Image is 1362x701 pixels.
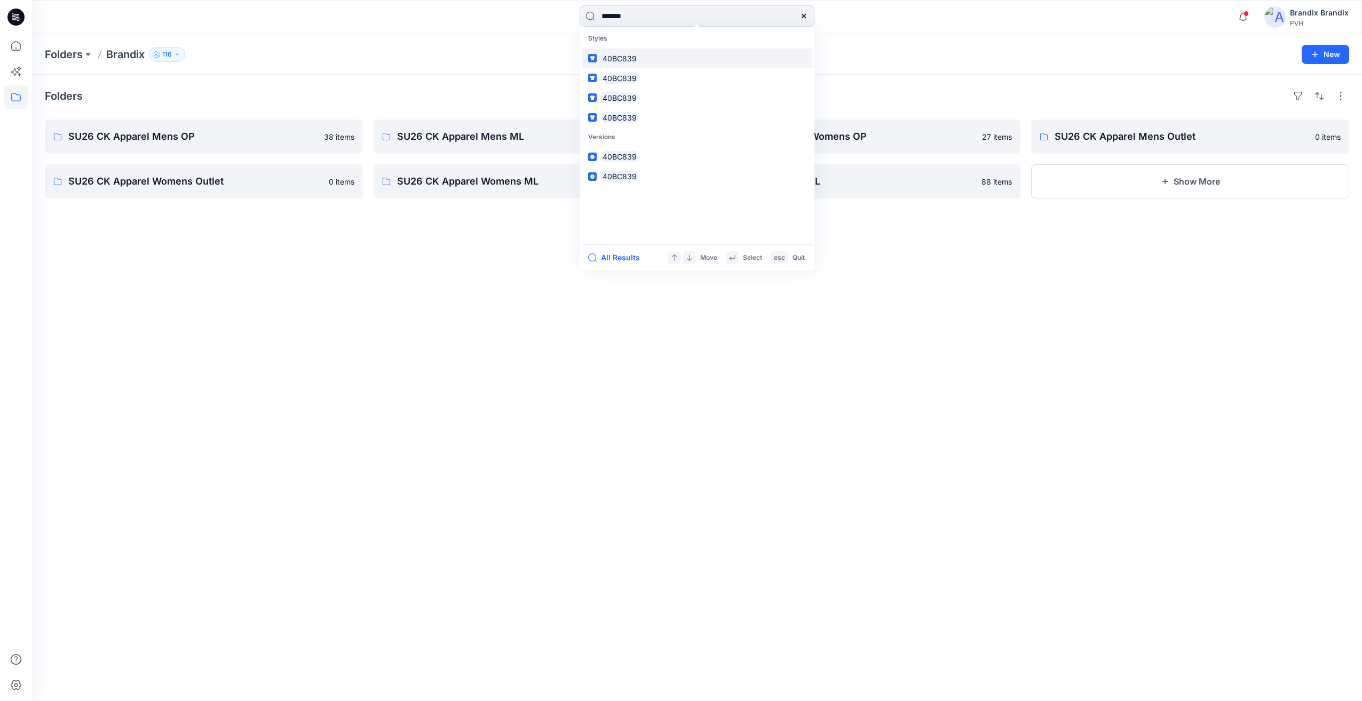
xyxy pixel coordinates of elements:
img: avatar [1264,6,1286,28]
p: 38 items [324,131,354,142]
h4: Folders [45,90,83,102]
a: 40BC839 [582,49,812,68]
p: Quit [793,252,805,264]
a: SU26 CK Apparel Mens ML23 items [374,120,692,154]
p: Brandix [106,47,145,62]
p: SU26 CK Apparel Mens Outlet [1055,129,1309,144]
a: SU26 CK Apparel Mens OP38 items [45,120,363,154]
mark: 40BC839 [601,170,638,182]
p: SP26 CKU Mens ML [726,174,975,189]
div: PVH [1290,19,1349,27]
a: 40BC839 [582,166,812,186]
a: SU26 CK Apparel Womens OP27 items [702,120,1020,154]
p: SU26 CK Apparel Mens OP [68,129,318,144]
p: Select [743,252,762,264]
p: 0 items [1315,131,1341,142]
a: SU26 CK Apparel Mens Outlet0 items [1031,120,1349,154]
button: Show More [1031,164,1349,198]
div: Brandix Brandix [1290,6,1349,19]
p: SU26 CK Apparel Womens Outlet [68,174,322,189]
mark: 40BC839 [601,92,638,104]
mark: 40BC839 [601,111,638,124]
p: SU26 CK Apparel Womens ML [397,174,651,189]
p: SU26 CK Apparel Mens ML [397,129,646,144]
a: 40BC839 [582,147,812,166]
p: Styles [582,29,812,49]
p: Move [700,252,717,264]
button: 116 [149,47,185,62]
p: 27 items [982,131,1012,142]
button: New [1302,45,1349,64]
mark: 40BC839 [601,52,638,65]
a: Folders [45,47,83,62]
a: 40BC839 [582,68,812,88]
a: SP26 CKU Mens ML88 items [702,164,1020,198]
button: All Results [588,251,647,264]
p: esc [774,252,785,264]
a: SU26 CK Apparel Womens ML0 items [374,164,692,198]
a: 40BC839 [582,88,812,108]
mark: 40BC839 [601,72,638,84]
p: 116 [162,49,172,60]
p: Versions [582,128,812,147]
a: 40BC839 [582,108,812,128]
p: SU26 CK Apparel Womens OP [726,129,976,144]
p: 0 items [329,176,354,187]
a: SU26 CK Apparel Womens Outlet0 items [45,164,363,198]
mark: 40BC839 [601,150,638,163]
p: 88 items [981,176,1012,187]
